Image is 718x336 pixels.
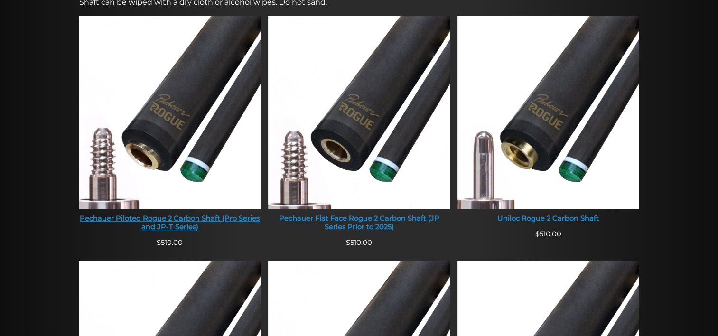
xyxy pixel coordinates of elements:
div: Pechauer Piloted Rogue 2 Carbon Shaft (Pro Series and JP-T Series) [79,215,261,231]
img: Pechauer Flat Face Rogue 2 Carbon Shaft (JP Series Prior to 2025) [268,16,450,209]
a: Pechauer Piloted Rogue 2 Carbon Shaft (Pro Series and JP-T Series) Pechauer Piloted Rogue 2 Carbo... [79,16,261,237]
span: 510.00 [535,230,561,238]
img: Pechauer Piloted Rogue 2 Carbon Shaft (Pro Series and JP-T Series) [79,16,261,209]
span: $ [157,238,161,247]
div: Uniloc Rogue 2 Carbon Shaft [457,215,639,223]
span: 510.00 [346,238,372,247]
span: 510.00 [157,238,183,247]
a: Uniloc Rogue 2 Carbon Shaft Uniloc Rogue 2 Carbon Shaft [457,16,639,229]
div: Pechauer Flat Face Rogue 2 Carbon Shaft (JP Series Prior to 2025) [268,215,450,231]
span: $ [346,238,350,247]
a: Pechauer Flat Face Rogue 2 Carbon Shaft (JP Series Prior to 2025) Pechauer Flat Face Rogue 2 Carb... [268,16,450,237]
span: $ [535,230,540,238]
img: Uniloc Rogue 2 Carbon Shaft [457,16,639,209]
